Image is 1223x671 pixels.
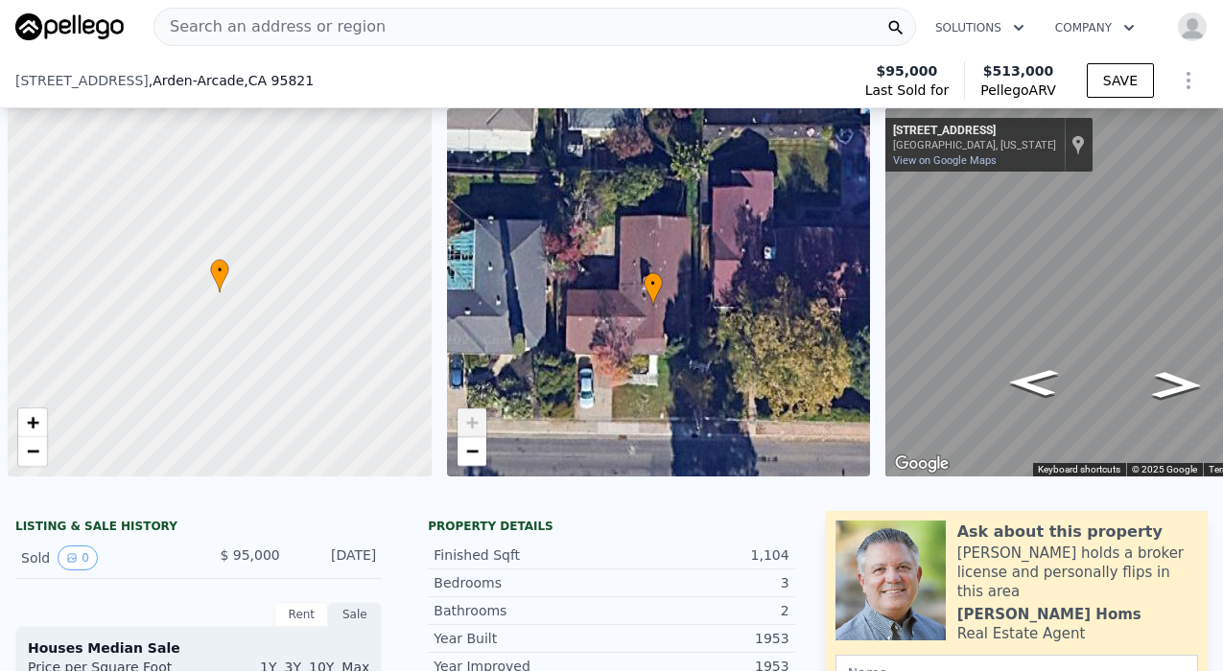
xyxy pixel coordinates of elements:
[210,262,229,279] span: •
[1169,61,1208,100] button: Show Options
[644,275,663,292] span: •
[920,11,1040,45] button: Solutions
[983,63,1054,79] span: $513,000
[434,545,611,565] div: Finished Sqft
[21,545,183,570] div: Sold
[893,139,1056,151] div: [GEOGRAPHIC_DATA], [US_STATE]
[890,451,953,476] a: Open this area in Google Maps (opens a new window)
[611,573,788,592] div: 3
[220,547,279,563] span: $ 95,000
[611,545,788,565] div: 1,104
[149,71,314,90] span: , Arden-Arcade
[877,61,938,81] span: $95,000
[28,638,369,658] div: Houses Median Sale
[458,408,486,437] a: Zoom in
[890,451,953,476] img: Google
[274,602,328,627] div: Rent
[15,71,149,90] span: [STREET_ADDRESS]
[458,437,486,466] a: Zoom out
[465,439,478,463] span: −
[957,605,1141,624] div: [PERSON_NAME] Homs
[957,544,1198,601] div: [PERSON_NAME] holds a broker license and personally flips in this area
[1177,12,1208,42] img: avatar
[987,362,1079,402] path: Go West, Whitney Ave
[58,545,98,570] button: View historical data
[1132,464,1197,474] span: © 2025 Google
[980,81,1056,100] span: Pellego ARV
[210,259,229,292] div: •
[1071,134,1085,155] a: Show location on map
[893,154,997,167] a: View on Google Maps
[428,519,794,534] div: Property details
[15,519,382,538] div: LISTING & SALE HISTORY
[328,602,382,627] div: Sale
[1040,11,1150,45] button: Company
[611,629,788,648] div: 1953
[434,601,611,620] div: Bathrooms
[611,601,788,620] div: 2
[465,410,478,434] span: +
[244,73,314,88] span: , CA 95821
[18,437,47,466] a: Zoom out
[27,439,39,463] span: −
[434,629,611,648] div: Year Built
[893,124,1056,139] div: [STREET_ADDRESS]
[1087,63,1154,98] button: SAVE
[434,573,611,592] div: Bedrooms
[27,410,39,434] span: +
[957,521,1163,544] div: Ask about this property
[865,81,950,100] span: Last Sold for
[1131,365,1223,405] path: Go East, Whitney Ave
[15,13,124,40] img: Pellego
[957,624,1086,643] div: Real Estate Agent
[295,545,377,570] div: [DATE]
[644,272,663,306] div: •
[154,15,386,38] span: Search an address or region
[18,408,47,437] a: Zoom in
[1038,463,1120,476] button: Keyboard shortcuts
